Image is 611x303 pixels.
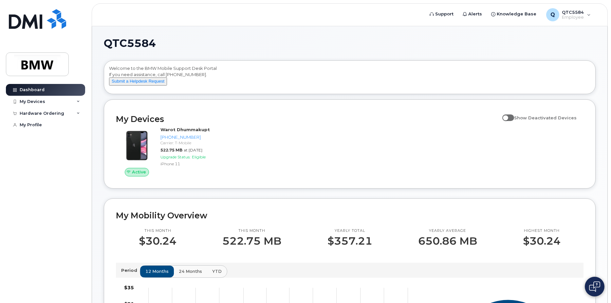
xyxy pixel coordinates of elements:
[160,127,210,132] strong: Warot Dhummakupt
[184,148,202,152] span: at [DATE]
[104,38,156,48] span: QTC5584
[116,127,227,176] a: ActiveWarot Dhummakupt[PHONE_NUMBER]Carrier: T-Mobile522.75 MBat [DATE]Upgrade Status:EligibleiPh...
[523,228,561,233] p: Highest month
[121,130,153,161] img: iPhone_11.jpg
[109,65,590,91] div: Welcome to the BMW Mobile Support Desk Portal If you need assistance, call [PHONE_NUMBER].
[502,111,508,117] input: Show Deactivated Devices
[160,148,182,152] span: 522.75 MB
[514,115,577,120] span: Show Deactivated Devices
[222,235,281,247] p: 522.75 MB
[139,228,176,233] p: This month
[160,154,191,159] span: Upgrade Status:
[109,78,167,84] a: Submit a Helpdesk Request
[327,228,372,233] p: Yearly total
[589,281,600,292] img: Open chat
[179,268,202,274] span: 24 months
[116,211,583,220] h2: My Mobility Overview
[160,161,224,167] div: iPhone 11
[132,169,146,175] span: Active
[124,285,134,291] tspan: $35
[327,235,372,247] p: $357.21
[116,114,499,124] h2: My Devices
[222,228,281,233] p: This month
[160,140,224,146] div: Carrier: T-Mobile
[418,235,477,247] p: 650.86 MB
[109,77,167,86] button: Submit a Helpdesk Request
[212,268,222,274] span: YTD
[192,154,206,159] span: Eligible
[523,235,561,247] p: $30.24
[418,228,477,233] p: Yearly average
[121,267,140,273] p: Period
[160,134,224,140] div: [PHONE_NUMBER]
[139,235,176,247] p: $30.24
